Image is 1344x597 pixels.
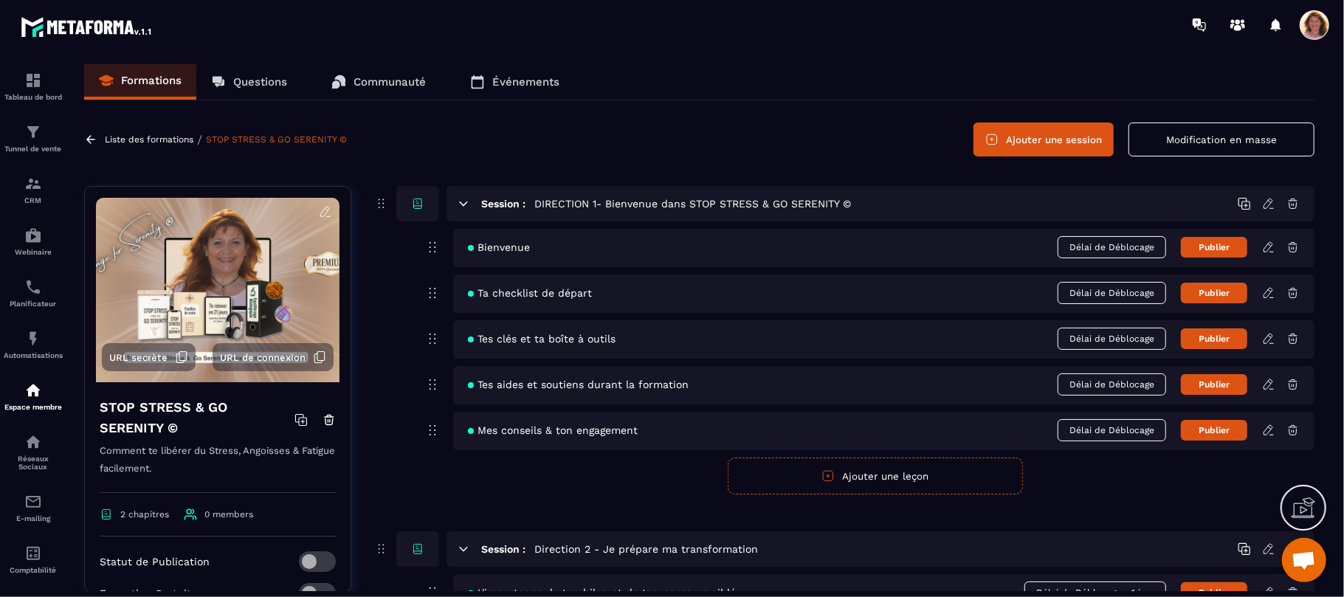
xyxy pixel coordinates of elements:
img: automations [24,330,42,348]
img: formation [24,123,42,141]
button: Publier [1181,328,1247,349]
a: schedulerschedulerPlanificateur [4,267,63,319]
span: Tes clés et ta boîte à outils [468,333,616,345]
a: social-networksocial-networkRéseaux Sociaux [4,422,63,482]
img: logo [21,13,154,40]
button: Publier [1181,283,1247,303]
span: Délai de Déblocage [1058,373,1166,396]
h6: Session : [481,543,525,555]
a: formationformationTableau de bord [4,61,63,112]
button: Ajouter une session [973,122,1114,156]
a: accountantaccountantComptabilité [4,534,63,585]
a: Événements [455,64,574,100]
button: Ajouter une leçon [728,458,1023,494]
p: Événements [492,75,559,89]
p: Formations [121,74,182,87]
span: 0 members [204,509,253,520]
p: Planificateur [4,300,63,308]
img: social-network [24,433,42,451]
button: URL de connexion [213,343,334,371]
p: Comment te libérer du Stress, Angoisses & Fatigue facilement. [100,442,336,493]
a: formationformationCRM [4,164,63,215]
a: emailemailE-mailing [4,482,63,534]
span: Bienvenue [468,241,530,253]
span: Tes aides et soutiens durant la formation [468,379,689,390]
a: Questions [196,64,302,100]
button: Modification en masse [1128,122,1314,156]
span: / [197,133,202,147]
p: Tunnel de vente [4,145,63,153]
p: Automatisations [4,351,63,359]
span: 2 chapitres [120,509,169,520]
img: scheduler [24,278,42,296]
a: automationsautomationsAutomatisations [4,319,63,370]
span: Mes conseils & ton engagement [468,424,638,436]
img: accountant [24,545,42,562]
p: Réseaux Sociaux [4,455,63,471]
p: Questions [233,75,287,89]
span: Délai de Déblocage [1058,419,1166,441]
span: Délai de Déblocage [1058,236,1166,258]
p: Webinaire [4,248,63,256]
a: Communauté [317,64,441,100]
img: automations [24,382,42,399]
img: formation [24,175,42,193]
button: Publier [1181,237,1247,258]
a: STOP STRESS & GO SERENITY © [206,134,347,145]
span: URL secrète [109,352,168,363]
a: Liste des formations [105,134,193,145]
span: Ta checklist de départ [468,287,592,299]
p: E-mailing [4,514,63,522]
p: Communauté [354,75,426,89]
img: automations [24,227,42,244]
p: Tableau de bord [4,93,63,101]
a: formationformationTunnel de vente [4,112,63,164]
span: Délai de Déblocage [1058,328,1166,350]
h4: STOP STRESS & GO SERENITY © [100,397,294,438]
p: Espace membre [4,403,63,411]
button: Publier [1181,374,1247,395]
a: automationsautomationsWebinaire [4,215,63,267]
p: Comptabilité [4,566,63,574]
a: Ouvrir le chat [1282,538,1326,582]
button: Publier [1181,420,1247,441]
a: automationsautomationsEspace membre [4,370,63,422]
img: background [96,198,340,382]
h6: Session : [481,198,525,210]
h5: DIRECTION 1- Bienvenue dans STOP STRESS & GO SERENITY © [534,196,851,211]
img: formation [24,72,42,89]
h5: Direction 2 - Je prépare ma transformation [534,542,758,556]
span: URL de connexion [220,352,306,363]
p: Statut de Publication [100,556,210,567]
p: CRM [4,196,63,204]
img: email [24,493,42,511]
button: URL secrète [102,343,196,371]
span: Délai de Déblocage [1058,282,1166,304]
a: Formations [84,64,196,100]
